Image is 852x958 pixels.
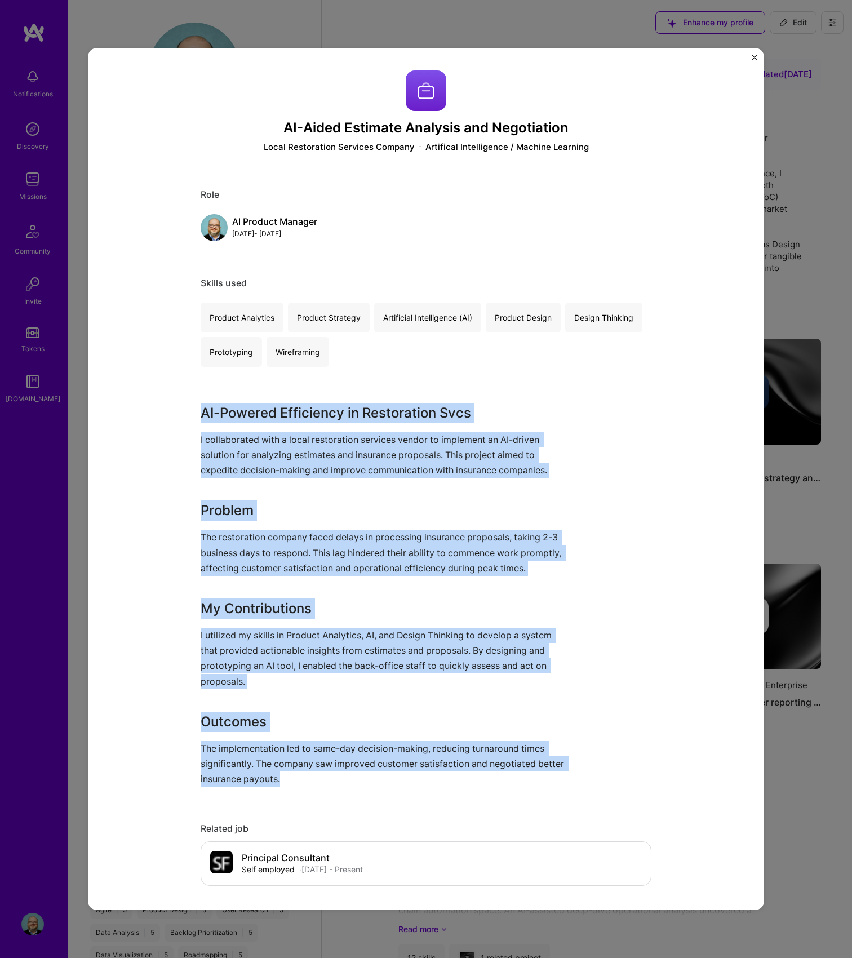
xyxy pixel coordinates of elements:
div: Role [201,189,651,201]
p: The implementation led to same-day decision-making, reducing turnaround times significantly. The ... [201,741,567,787]
img: Company logo [210,851,233,873]
div: Local Restoration Services Company [264,141,415,153]
p: I utilized my skills in Product Analytics, AI, and Design Thinking to develop a system that provi... [201,628,567,689]
img: Company logo [406,70,446,111]
h4: Principal Consultant [242,853,363,863]
div: [DATE] - [DATE] [232,228,317,239]
div: Design Thinking [565,303,642,332]
div: Product Strategy [288,303,370,332]
h3: AI-Powered Efficiency in Restoration Svcs [201,403,567,423]
img: Dot [419,141,421,153]
div: Product Design [486,303,561,332]
div: Artifical Intelligence / Machine Learning [425,141,589,153]
div: Related job [201,823,651,835]
h3: Outcomes [201,712,567,732]
div: Wireframing [267,337,329,367]
h3: AI-Aided Estimate Analysis and Negotiation [201,120,651,136]
div: Prototyping [201,337,262,367]
p: I collaborated with a local restoration services vendor to implement an AI-driven solution for an... [201,432,567,478]
div: Self employed [242,863,295,875]
div: Product Analytics [201,303,283,332]
div: · [DATE] - Present [299,863,363,875]
div: Artificial Intelligence (AI) [374,303,481,332]
button: Close [752,55,757,66]
div: AI Product Manager [232,216,317,228]
h3: Problem [201,500,567,521]
h3: My Contributions [201,598,567,619]
p: The restoration company faced delays in processing insurance proposals, taking 2-3 business days ... [201,530,567,576]
div: Skills used [201,277,651,289]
